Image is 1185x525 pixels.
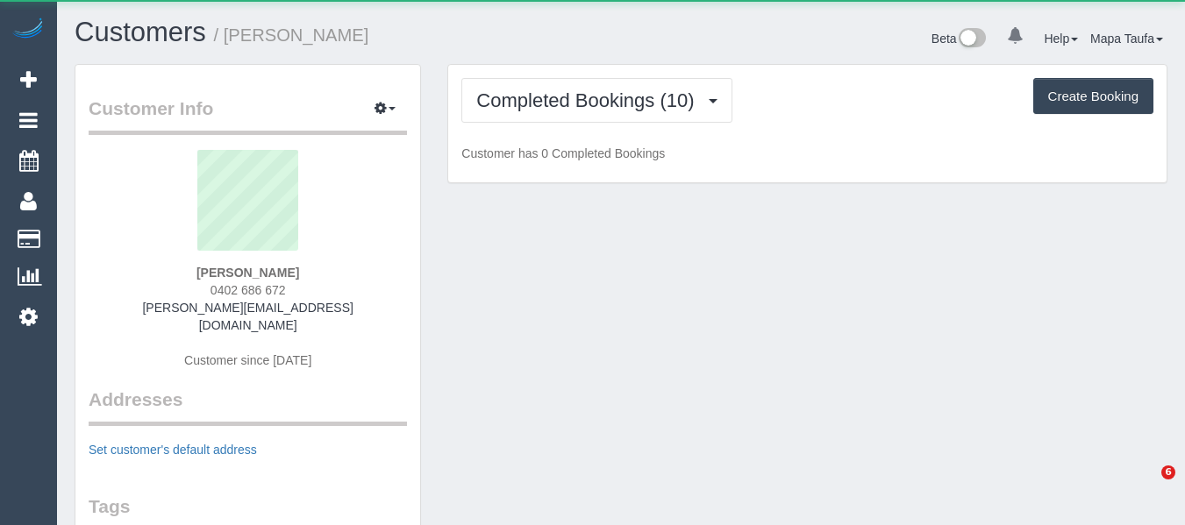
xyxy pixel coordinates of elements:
[461,145,1153,162] p: Customer has 0 Completed Bookings
[476,89,703,111] span: Completed Bookings (10)
[196,266,299,280] strong: [PERSON_NAME]
[214,25,369,45] small: / [PERSON_NAME]
[184,353,311,367] span: Customer since [DATE]
[1044,32,1078,46] a: Help
[142,301,353,332] a: [PERSON_NAME][EMAIL_ADDRESS][DOMAIN_NAME]
[89,443,257,457] a: Set customer's default address
[1090,32,1163,46] a: Mapa Taufa
[932,32,986,46] a: Beta
[11,18,46,42] img: Automaid Logo
[461,78,732,123] button: Completed Bookings (10)
[1033,78,1153,115] button: Create Booking
[89,96,407,135] legend: Customer Info
[1161,465,1175,479] span: 6
[1125,465,1167,507] iframe: Intercom live chat
[957,28,986,51] img: New interface
[75,17,206,47] a: Customers
[211,283,286,297] span: 0402 686 672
